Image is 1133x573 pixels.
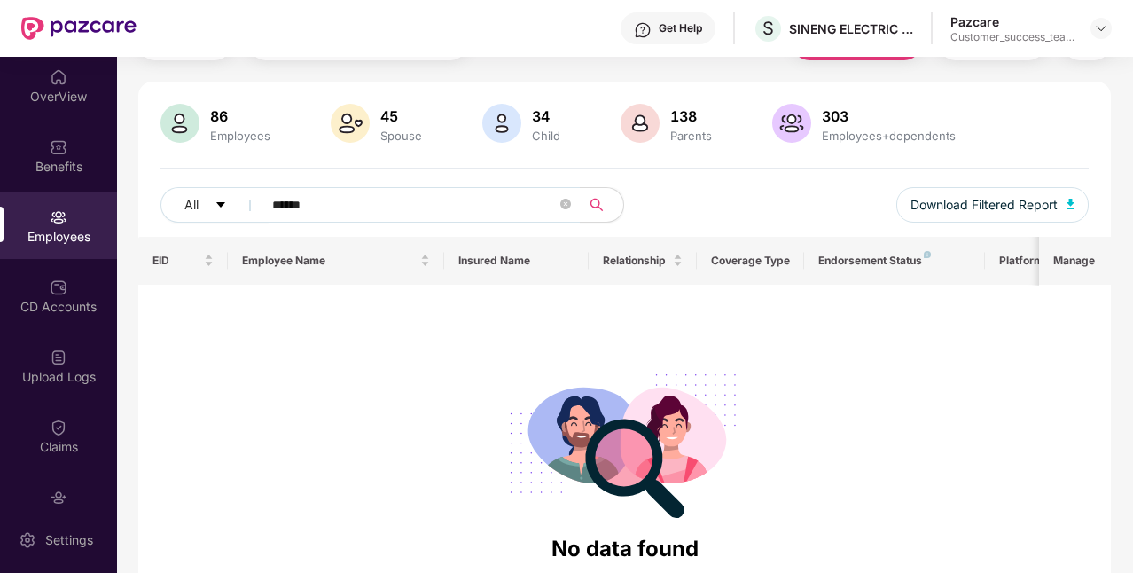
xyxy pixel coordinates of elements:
[497,352,753,532] img: svg+xml;base64,PHN2ZyB4bWxucz0iaHR0cDovL3d3dy53My5vcmcvMjAwMC9zdmciIHdpZHRoPSIyODgiIGhlaWdodD0iMj...
[242,254,417,268] span: Employee Name
[377,129,426,143] div: Spouse
[152,254,201,268] span: EID
[924,251,931,258] img: svg+xml;base64,PHN2ZyB4bWxucz0iaHR0cDovL3d3dy53My5vcmcvMjAwMC9zdmciIHdpZHRoPSI4IiBoZWlnaHQ9IjgiIH...
[762,18,774,39] span: S
[528,129,564,143] div: Child
[331,104,370,143] img: svg+xml;base64,PHN2ZyB4bWxucz0iaHR0cDovL3d3dy53My5vcmcvMjAwMC9zdmciIHhtbG5zOnhsaW5rPSJodHRwOi8vd3...
[228,237,444,285] th: Employee Name
[560,199,571,209] span: close-circle
[50,279,67,296] img: svg+xml;base64,PHN2ZyBpZD0iQ0RfQWNjb3VudHMiIGRhdGEtbmFtZT0iQ0QgQWNjb3VudHMiIHhtbG5zPSJodHRwOi8vd3...
[444,237,589,285] th: Insured Name
[896,187,1090,223] button: Download Filtered Report
[789,20,913,37] div: SINENG ELECTRIC ([GEOGRAPHIC_DATA]) PRIVATE LIMITED
[377,107,426,125] div: 45
[818,107,959,125] div: 303
[215,199,227,213] span: caret-down
[1039,237,1111,285] th: Manage
[40,531,98,549] div: Settings
[207,129,274,143] div: Employees
[1067,199,1075,209] img: svg+xml;base64,PHN2ZyB4bWxucz0iaHR0cDovL3d3dy53My5vcmcvMjAwMC9zdmciIHhtbG5zOnhsaW5rPSJodHRwOi8vd3...
[589,237,697,285] th: Relationship
[207,107,274,125] div: 86
[50,349,67,366] img: svg+xml;base64,PHN2ZyBpZD0iVXBsb2FkX0xvZ3MiIGRhdGEtbmFtZT0iVXBsb2FkIExvZ3MiIHhtbG5zPSJodHRwOi8vd3...
[818,129,959,143] div: Employees+dependents
[659,21,702,35] div: Get Help
[772,104,811,143] img: svg+xml;base64,PHN2ZyB4bWxucz0iaHR0cDovL3d3dy53My5vcmcvMjAwMC9zdmciIHhtbG5zOnhsaW5rPSJodHRwOi8vd3...
[184,195,199,215] span: All
[50,68,67,86] img: svg+xml;base64,PHN2ZyBpZD0iSG9tZSIgeG1sbnM9Imh0dHA6Ly93d3cudzMub3JnLzIwMDAvc3ZnIiB3aWR0aD0iMjAiIG...
[50,489,67,506] img: svg+xml;base64,PHN2ZyBpZD0iRW5kb3JzZW1lbnRzIiB4bWxucz0iaHR0cDovL3d3dy53My5vcmcvMjAwMC9zdmciIHdpZH...
[634,21,652,39] img: svg+xml;base64,PHN2ZyBpZD0iSGVscC0zMngzMiIgeG1sbnM9Imh0dHA6Ly93d3cudzMub3JnLzIwMDAvc3ZnIiB3aWR0aD...
[50,419,67,436] img: svg+xml;base64,PHN2ZyBpZD0iQ2xhaW0iIHhtbG5zPSJodHRwOi8vd3d3LnczLm9yZy8yMDAwL3N2ZyIgd2lkdGg9IjIwIi...
[667,107,715,125] div: 138
[697,237,805,285] th: Coverage Type
[50,208,67,226] img: svg+xml;base64,PHN2ZyBpZD0iRW1wbG95ZWVzIiB4bWxucz0iaHR0cDovL3d3dy53My5vcmcvMjAwMC9zdmciIHdpZHRoPS...
[580,187,624,223] button: search
[551,536,699,561] span: No data found
[160,104,199,143] img: svg+xml;base64,PHN2ZyB4bWxucz0iaHR0cDovL3d3dy53My5vcmcvMjAwMC9zdmciIHhtbG5zOnhsaW5rPSJodHRwOi8vd3...
[528,107,564,125] div: 34
[19,531,36,549] img: svg+xml;base64,PHN2ZyBpZD0iU2V0dGluZy0yMHgyMCIgeG1sbnM9Imh0dHA6Ly93d3cudzMub3JnLzIwMDAvc3ZnIiB3aW...
[667,129,715,143] div: Parents
[160,187,269,223] button: Allcaret-down
[999,254,1097,268] div: Platform Status
[1094,21,1108,35] img: svg+xml;base64,PHN2ZyBpZD0iRHJvcGRvd24tMzJ4MzIiIHhtbG5zPSJodHRwOi8vd3d3LnczLm9yZy8yMDAwL3N2ZyIgd2...
[910,195,1058,215] span: Download Filtered Report
[138,237,229,285] th: EID
[950,30,1074,44] div: Customer_success_team_lead
[950,13,1074,30] div: Pazcare
[21,17,137,40] img: New Pazcare Logo
[818,254,970,268] div: Endorsement Status
[560,197,571,214] span: close-circle
[50,138,67,156] img: svg+xml;base64,PHN2ZyBpZD0iQmVuZWZpdHMiIHhtbG5zPSJodHRwOi8vd3d3LnczLm9yZy8yMDAwL3N2ZyIgd2lkdGg9Ij...
[603,254,669,268] span: Relationship
[580,198,614,212] span: search
[621,104,660,143] img: svg+xml;base64,PHN2ZyB4bWxucz0iaHR0cDovL3d3dy53My5vcmcvMjAwMC9zdmciIHhtbG5zOnhsaW5rPSJodHRwOi8vd3...
[482,104,521,143] img: svg+xml;base64,PHN2ZyB4bWxucz0iaHR0cDovL3d3dy53My5vcmcvMjAwMC9zdmciIHhtbG5zOnhsaW5rPSJodHRwOi8vd3...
